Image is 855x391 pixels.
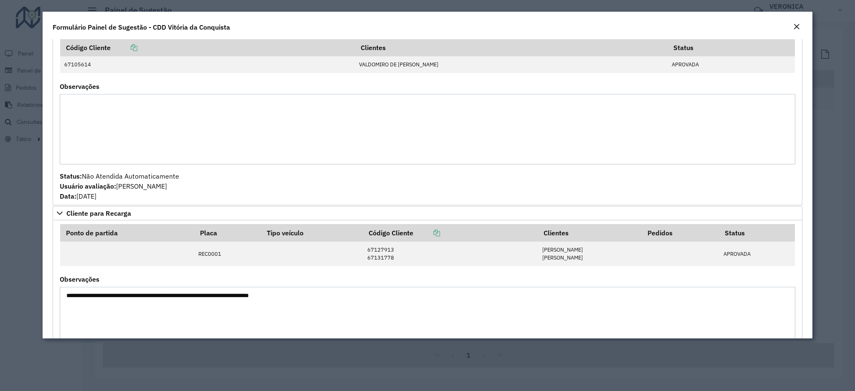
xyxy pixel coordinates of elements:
[538,224,642,242] th: Clientes
[60,274,99,284] label: Observações
[66,210,131,217] span: Cliente para Recarga
[194,224,261,242] th: Placa
[261,224,363,242] th: Tipo veículo
[53,35,802,205] div: Priorizar Cliente - Não podem ficar no buffer
[111,43,137,52] a: Copiar
[60,172,179,200] span: Não Atendida Automaticamente [PERSON_NAME] [DATE]
[53,22,230,32] h4: Formulário Painel de Sugestão - CDD Vitória da Conquista
[668,56,795,73] td: APROVADA
[60,172,82,180] strong: Status:
[363,224,538,242] th: Código Cliente
[363,242,538,266] td: 67127913 67131778
[355,56,668,73] td: VALDOMIRO DE [PERSON_NAME]
[719,242,795,266] td: APROVADA
[60,182,116,190] strong: Usuário avaliação:
[538,242,642,266] td: [PERSON_NAME] [PERSON_NAME]
[60,81,99,91] label: Observações
[60,39,355,56] th: Código Cliente
[413,229,440,237] a: Copiar
[194,242,261,266] td: REC0001
[53,206,802,220] a: Cliente para Recarga
[60,224,194,242] th: Ponto de partida
[60,56,355,73] td: 67105614
[355,39,668,56] th: Clientes
[719,224,795,242] th: Status
[793,23,800,30] em: Fechar
[60,192,76,200] strong: Data:
[791,22,802,33] button: Close
[642,224,719,242] th: Pedidos
[668,39,795,56] th: Status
